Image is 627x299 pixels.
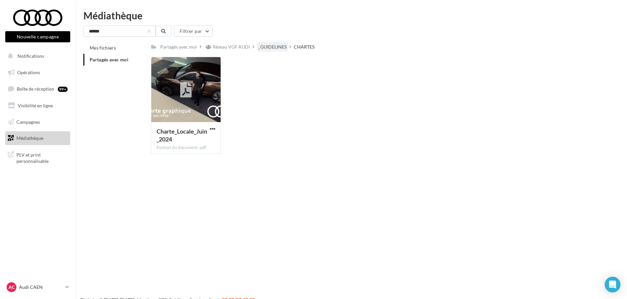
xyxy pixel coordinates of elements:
[160,44,197,50] div: Partagés avec moi
[213,44,250,50] div: Réseau VGF AUDI
[4,131,72,145] a: Médiathèque
[5,31,70,42] button: Nouvelle campagne
[4,82,72,96] a: Boîte de réception99+
[17,86,54,92] span: Boîte de réception
[58,87,68,92] div: 99+
[157,145,215,151] div: Format du document: pdf
[17,53,44,59] span: Notifications
[16,150,68,164] span: PLV et print personnalisable
[18,103,53,108] span: Visibilité en ligne
[294,44,314,50] div: CHARTES
[16,135,43,141] span: Médiathèque
[4,148,72,167] a: PLV et print personnalisable
[9,284,15,290] span: AC
[19,284,63,290] p: Audi CAEN
[17,70,40,75] span: Opérations
[90,57,128,62] span: Partagés avec moi
[174,26,213,37] button: Filtrer par
[4,66,72,79] a: Opérations
[16,119,40,124] span: Campagnes
[4,115,72,129] a: Campagnes
[4,49,69,63] button: Notifications
[258,44,287,50] div: _GUIDELINES
[90,45,116,51] span: Mes fichiers
[4,99,72,113] a: Visibilité en ligne
[83,11,619,20] div: Médiathèque
[157,128,207,143] span: Charte_Locale_Juin_2024
[605,277,620,292] div: Open Intercom Messenger
[5,281,70,293] a: AC Audi CAEN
